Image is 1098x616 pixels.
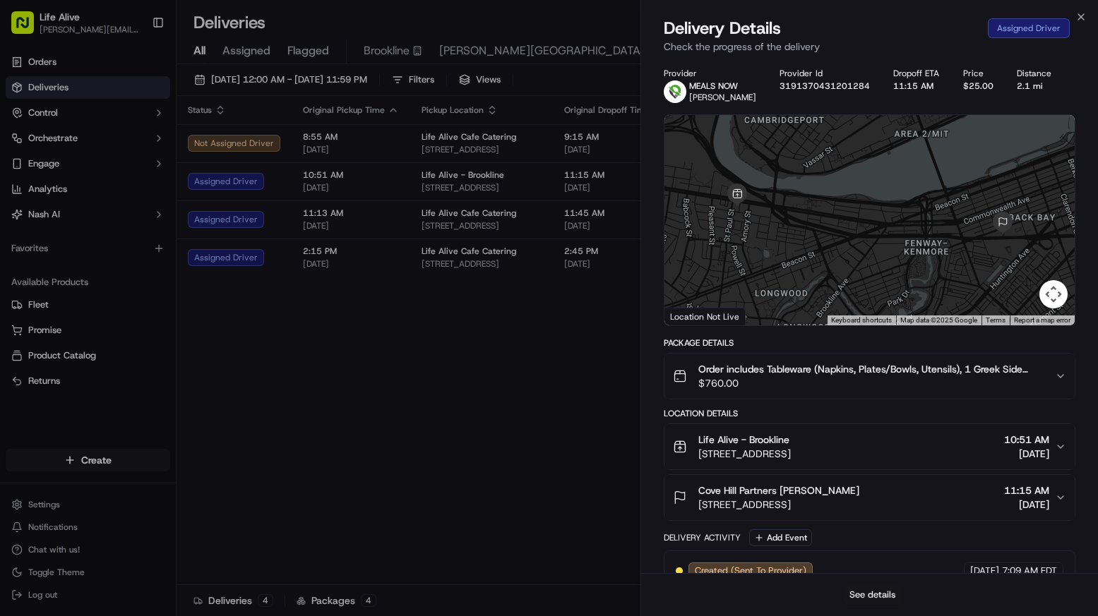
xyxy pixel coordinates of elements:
img: 1736555255976-a54dd68f-1ca7-489b-9aae-adbdc363a1c4 [14,135,40,160]
div: 11:15 AM [893,80,940,92]
div: Location Details [664,408,1075,419]
div: Package Details [664,337,1075,349]
span: Life Alive - Brookline [698,433,789,447]
div: 📗 [14,317,25,328]
input: Got a question? Start typing here... [37,91,254,106]
img: 4920774857489_3d7f54699973ba98c624_72.jpg [30,135,55,160]
img: 1736555255976-a54dd68f-1ca7-489b-9aae-adbdc363a1c4 [28,258,40,269]
div: Provider [664,68,757,79]
img: melas_now_logo.png [664,80,686,103]
span: Created (Sent To Provider) [695,564,806,577]
a: 📗Knowledge Base [8,310,114,335]
button: Map camera controls [1039,280,1068,308]
span: Klarizel Pensader [44,257,117,268]
span: 7:09 AM EDT [1002,564,1057,577]
button: Add Event [749,529,812,546]
span: API Documentation [133,315,227,330]
a: Powered byPylon [100,349,171,361]
span: 11:15 AM [1004,483,1049,497]
button: See details [843,585,902,605]
img: Nash [14,14,42,42]
div: Past conversations [14,183,95,195]
span: $760.00 [698,376,1044,390]
span: Map data ©2025 Google [900,316,977,324]
a: Open this area in Google Maps (opens a new window) [668,307,715,325]
span: [STREET_ADDRESS] [698,497,859,512]
button: 3191370431201284 [780,80,870,92]
span: Klarizel Pensader [44,219,117,230]
a: 💻API Documentation [114,310,232,335]
p: MEALS NOW [689,80,756,92]
div: Start new chat [64,135,232,149]
p: Check the progress of the delivery [664,40,1075,54]
button: Life Alive - Brookline[STREET_ADDRESS]10:51 AM[DATE] [664,424,1075,469]
button: See all [219,181,257,198]
div: Delivery Activity [664,532,741,543]
span: Cove Hill Partners [PERSON_NAME] [698,483,859,497]
button: Keyboard shortcuts [831,315,892,325]
button: Cove Hill Partners [PERSON_NAME][STREET_ADDRESS]11:15 AM[DATE] [664,475,1075,520]
button: Order includes Tableware (Napkins, Plates/Bowls, Utensils), 1 Greek Side Salad, 1 Farmhouse [PERS... [664,354,1075,399]
span: • [119,219,124,230]
div: $25.00 [963,80,994,92]
div: 💻 [119,317,131,328]
span: [STREET_ADDRESS] [698,447,791,461]
p: Welcome 👋 [14,56,257,79]
img: 1736555255976-a54dd68f-1ca7-489b-9aae-adbdc363a1c4 [28,219,40,231]
div: Price [963,68,994,79]
span: • [119,257,124,268]
div: We're available if you need us! [64,149,194,160]
span: Order includes Tableware (Napkins, Plates/Bowls, Utensils), 1 Greek Side Salad, 1 Farmhouse [PERS... [698,362,1044,376]
div: 2.1 mi [1017,80,1052,92]
span: [DATE] [127,257,156,268]
img: Klarizel Pensader [14,205,37,228]
button: Start new chat [240,139,257,156]
span: [DATE] [970,564,999,577]
span: [PERSON_NAME] [689,92,756,103]
span: Delivery Details [664,17,781,40]
div: Dropoff ETA [893,68,940,79]
div: Distance [1017,68,1052,79]
span: [DATE] [127,219,156,230]
img: Klarizel Pensader [14,243,37,266]
img: Google [668,307,715,325]
span: [DATE] [1004,447,1049,461]
span: 10:51 AM [1004,433,1049,447]
span: [DATE] [1004,497,1049,512]
a: Report a map error [1014,316,1070,324]
span: Pylon [141,350,171,361]
span: Knowledge Base [28,315,108,330]
div: Location Not Live [664,308,746,325]
div: Provider Id [780,68,871,79]
a: Terms (opens in new tab) [986,316,1005,324]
